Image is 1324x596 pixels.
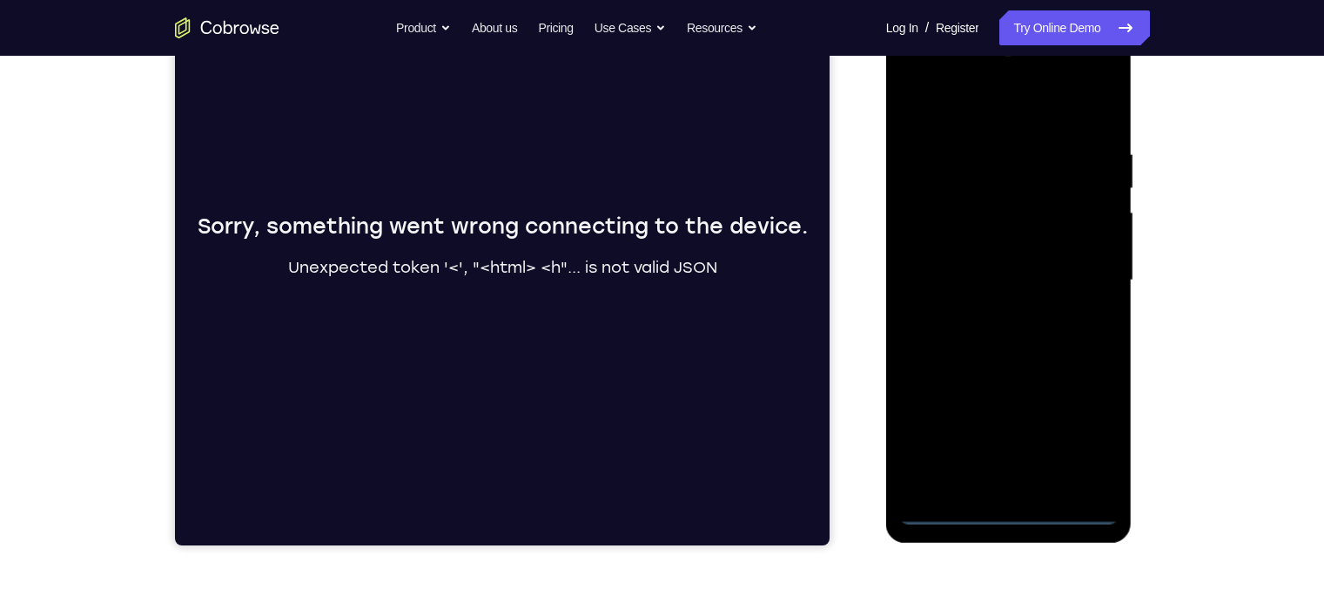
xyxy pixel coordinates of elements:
button: Use Cases [595,10,666,45]
span: / [925,17,929,38]
a: Register [936,10,978,45]
button: Product [396,10,451,45]
a: Pricing [538,10,573,45]
a: Go to the home page [175,17,279,38]
a: Try Online Demo [999,10,1149,45]
a: Log In [886,10,918,45]
a: About us [472,10,517,45]
button: Resources [687,10,757,45]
